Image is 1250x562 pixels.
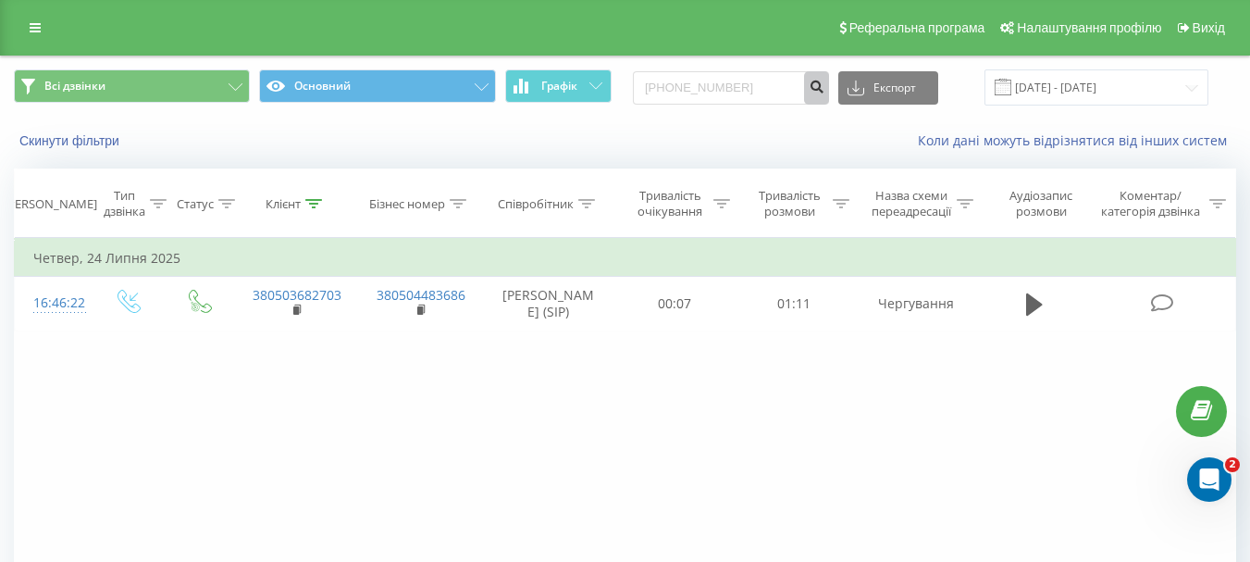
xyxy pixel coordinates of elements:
[995,188,1088,219] div: Аудіозапис розмови
[14,69,250,103] button: Всі дзвінки
[377,286,465,304] a: 380504483686
[259,69,495,103] button: Основний
[871,188,952,219] div: Назва схеми переадресації
[751,188,828,219] div: Тривалість розмови
[505,69,612,103] button: Графік
[1096,188,1205,219] div: Коментар/категорія дзвінка
[482,277,615,331] td: [PERSON_NAME] (SIP)
[369,196,445,212] div: Бізнес номер
[44,79,105,94] span: Всі дзвінки
[735,277,854,331] td: 01:11
[33,285,72,321] div: 16:46:22
[253,286,341,304] a: 380503682703
[104,188,145,219] div: Тип дзвінка
[918,131,1236,149] a: Коли дані можуть відрізнятися вiд інших систем
[633,71,829,105] input: Пошук за номером
[266,196,301,212] div: Клієнт
[177,196,214,212] div: Статус
[854,277,978,331] td: Чергування
[838,71,938,105] button: Експорт
[4,196,97,212] div: [PERSON_NAME]
[1225,457,1240,472] span: 2
[15,240,1236,277] td: Четвер, 24 Липня 2025
[1017,20,1161,35] span: Налаштування профілю
[498,196,574,212] div: Співробітник
[1193,20,1225,35] span: Вихід
[632,188,709,219] div: Тривалість очікування
[541,80,577,93] span: Графік
[615,277,735,331] td: 00:07
[14,132,129,149] button: Скинути фільтри
[849,20,985,35] span: Реферальна програма
[1187,457,1231,502] iframe: Intercom live chat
